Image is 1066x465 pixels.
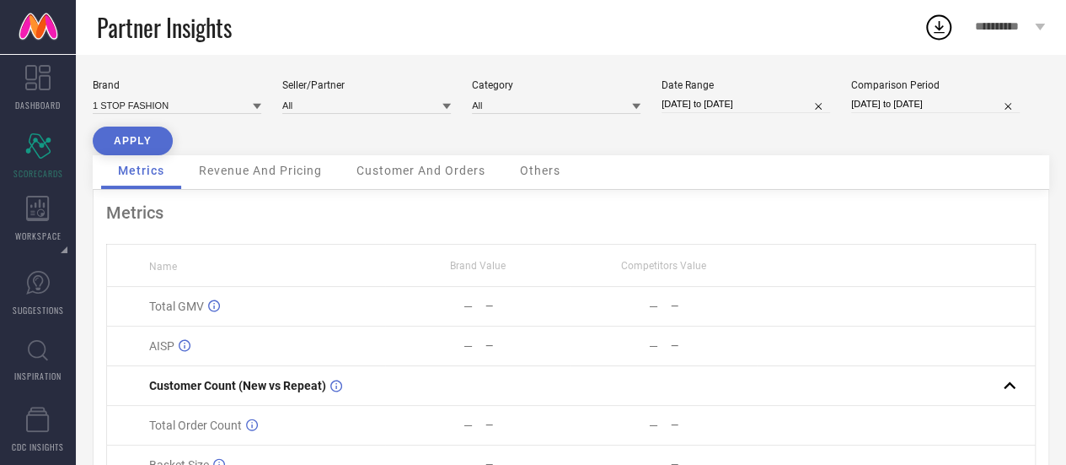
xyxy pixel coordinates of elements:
span: Competitors Value [621,260,706,272]
div: — [485,340,570,352]
div: — [485,300,570,312]
div: Open download list [924,12,954,42]
span: Revenue And Pricing [199,164,322,177]
span: Total Order Count [149,419,242,432]
div: Category [472,79,640,91]
div: Comparison Period [851,79,1020,91]
span: Others [520,164,560,177]
div: — [671,340,756,352]
span: CDC INSIGHTS [12,441,64,453]
div: — [485,419,570,431]
span: Total GMV [149,300,204,313]
span: INSPIRATION [14,370,62,382]
div: Date Range [662,79,830,91]
span: WORKSPACE [15,230,62,242]
div: Brand [93,79,261,91]
div: Seller/Partner [282,79,451,91]
span: Customer Count (New vs Repeat) [149,379,326,392]
div: Metrics [106,203,1036,223]
span: DASHBOARD [15,99,61,111]
div: — [671,300,756,312]
div: — [463,339,473,353]
span: Customer And Orders [356,164,485,177]
div: — [463,300,473,313]
div: — [649,300,658,313]
div: — [463,419,473,432]
span: AISP [149,339,174,353]
span: Metrics [118,164,164,177]
input: Select comparison period [851,95,1020,113]
div: — [671,419,756,431]
span: Name [149,261,177,273]
span: SUGGESTIONS [13,304,64,316]
input: Select date range [662,95,830,113]
span: Brand Value [450,260,506,272]
button: APPLY [93,127,173,155]
div: — [649,339,658,353]
span: SCORECARDS [13,167,63,180]
span: Partner Insights [97,10,232,45]
div: — [649,419,658,432]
